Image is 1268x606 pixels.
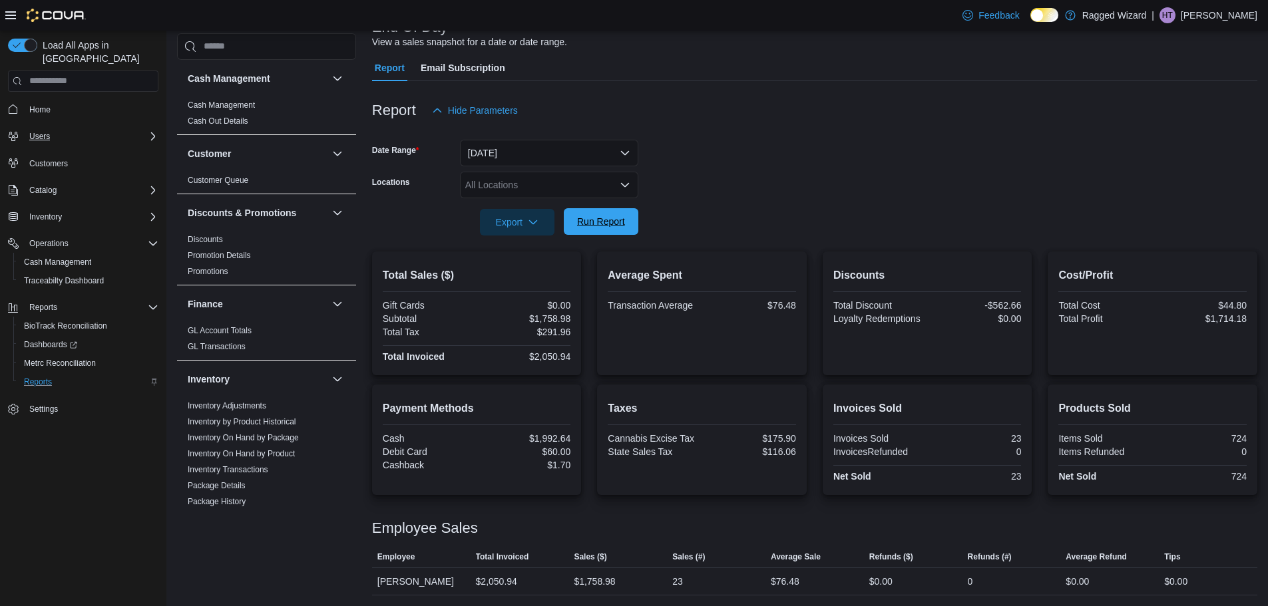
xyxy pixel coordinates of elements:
a: BioTrack Reconciliation [19,318,112,334]
span: Inventory Adjustments [188,400,266,411]
div: $2,050.94 [476,573,517,589]
span: Reports [29,302,57,313]
h2: Payment Methods [383,400,571,416]
span: Email Subscription [421,55,505,81]
a: Promotions [188,267,228,276]
h3: Cash Management [188,72,270,85]
span: Cash Management [24,257,91,267]
span: Users [29,131,50,142]
div: 23 [672,573,683,589]
div: View a sales snapshot for a date or date range. [372,35,567,49]
strong: Net Sold [1058,471,1096,482]
a: Product Expirations [188,513,257,522]
div: $0.00 [869,573,893,589]
span: HT [1162,7,1173,23]
button: Discounts & Promotions [329,205,345,221]
div: Total Profit [1058,313,1150,324]
div: $0.00 [479,300,570,311]
button: Discounts & Promotions [188,206,327,220]
span: Dashboards [19,337,158,353]
h3: Employee Sales [372,520,478,536]
div: 23 [930,433,1021,444]
h3: Report [372,102,416,118]
span: Traceabilty Dashboard [24,275,104,286]
span: Cash Out Details [188,116,248,126]
div: State Sales Tax [608,446,699,457]
span: Discounts [188,234,223,245]
a: Inventory by Product Historical [188,417,296,426]
div: Total Discount [833,300,925,311]
span: Customers [24,155,158,172]
button: Inventory [188,373,327,386]
strong: Net Sold [833,471,871,482]
h2: Total Sales ($) [383,267,571,283]
div: Discounts & Promotions [177,231,356,285]
button: Catalog [24,182,62,198]
span: Inventory On Hand by Package [188,432,299,443]
span: Home [24,101,158,118]
button: Inventory [329,371,345,387]
span: Reports [24,377,52,387]
div: Inventory [177,398,356,579]
span: Package History [188,496,246,507]
div: $0.00 [930,313,1021,324]
span: Promotion Details [188,250,251,261]
a: Cash Management [188,100,255,110]
button: Inventory [24,209,67,225]
span: Catalog [24,182,158,198]
div: Gift Cards [383,300,474,311]
span: Feedback [978,9,1019,22]
div: Total Tax [383,327,474,337]
span: Total Invoiced [476,551,529,562]
span: Average Refund [1066,551,1127,562]
div: Cash [383,433,474,444]
span: Export [488,209,546,235]
span: Operations [29,238,69,249]
span: Tips [1164,551,1180,562]
a: Promotion Details [188,251,251,260]
div: Invoices Sold [833,433,925,444]
span: Refunds (#) [968,551,1012,562]
span: Home [29,104,51,115]
span: BioTrack Reconciliation [24,321,107,331]
span: Customer Queue [188,175,248,186]
a: Discounts [188,235,223,244]
button: [DATE] [460,140,638,166]
span: Reports [19,374,158,390]
h3: Finance [188,297,223,311]
span: Reports [24,299,158,315]
p: [PERSON_NAME] [1181,7,1257,23]
div: $291.96 [479,327,570,337]
span: Dashboards [24,339,77,350]
div: 724 [1156,471,1247,482]
span: Dark Mode [1030,22,1031,23]
a: Customer Queue [188,176,248,185]
div: Cashback [383,460,474,470]
input: Dark Mode [1030,8,1058,22]
div: $44.80 [1156,300,1247,311]
div: Items Refunded [1058,446,1150,457]
div: -$562.66 [930,300,1021,311]
div: Subtotal [383,313,474,324]
span: Metrc Reconciliation [19,355,158,371]
button: Cash Management [188,72,327,85]
button: Reports [13,373,164,391]
button: Users [24,128,55,144]
a: Feedback [957,2,1024,29]
h3: Discounts & Promotions [188,206,296,220]
label: Locations [372,177,410,188]
button: Metrc Reconciliation [13,354,164,373]
h2: Invoices Sold [833,400,1022,416]
button: Export [480,209,554,235]
span: Catalog [29,185,57,196]
button: Run Report [564,208,638,235]
div: 0 [1156,446,1247,457]
nav: Complex example [8,94,158,454]
a: Metrc Reconciliation [19,355,101,371]
div: Cannabis Excise Tax [608,433,699,444]
a: Traceabilty Dashboard [19,273,109,289]
span: Sales ($) [574,551,606,562]
label: Date Range [372,145,419,156]
a: Settings [24,401,63,417]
